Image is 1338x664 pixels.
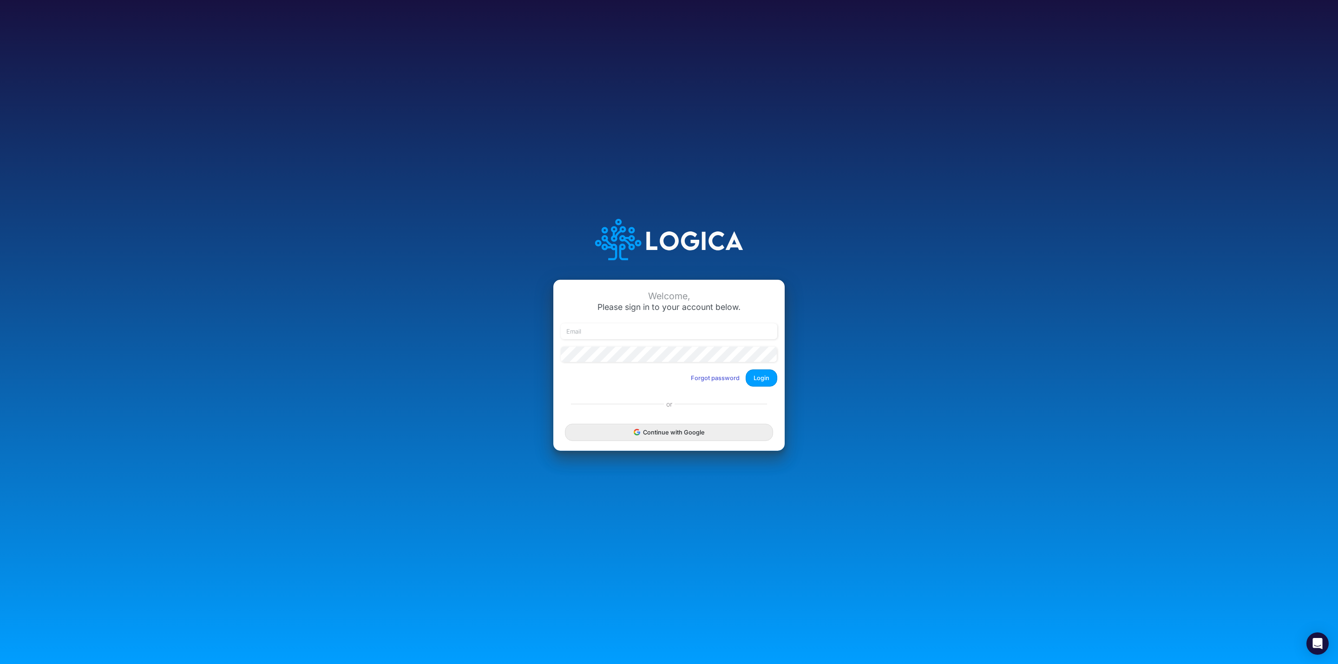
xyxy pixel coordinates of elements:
[561,291,777,302] div: Welcome,
[746,369,777,387] button: Login
[685,370,746,386] button: Forgot password
[1306,632,1329,655] div: Open Intercom Messenger
[597,302,741,312] span: Please sign in to your account below.
[565,424,773,441] button: Continue with Google
[561,323,777,339] input: Email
